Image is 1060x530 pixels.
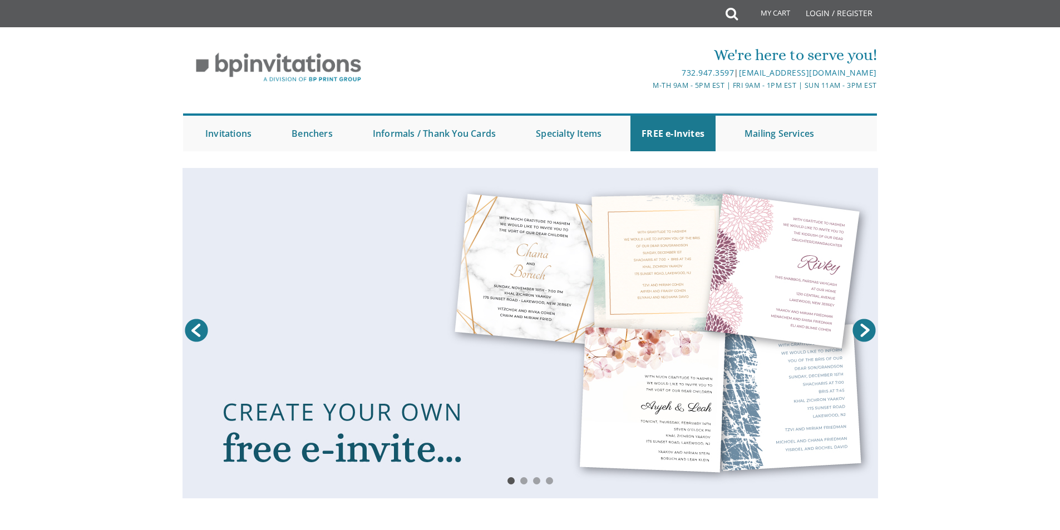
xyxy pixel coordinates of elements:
[850,316,878,344] a: Next
[739,67,877,78] a: [EMAIL_ADDRESS][DOMAIN_NAME]
[415,80,877,91] div: M-Th 9am - 5pm EST | Fri 9am - 1pm EST | Sun 11am - 3pm EST
[183,316,210,344] a: Prev
[415,66,877,80] div: |
[362,116,507,151] a: Informals / Thank You Cards
[280,116,344,151] a: Benchers
[183,44,374,91] img: BP Invitation Loft
[194,116,263,151] a: Invitations
[415,44,877,66] div: We're here to serve you!
[733,116,825,151] a: Mailing Services
[525,116,613,151] a: Specialty Items
[682,67,734,78] a: 732.947.3597
[737,1,798,29] a: My Cart
[630,116,716,151] a: FREE e-Invites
